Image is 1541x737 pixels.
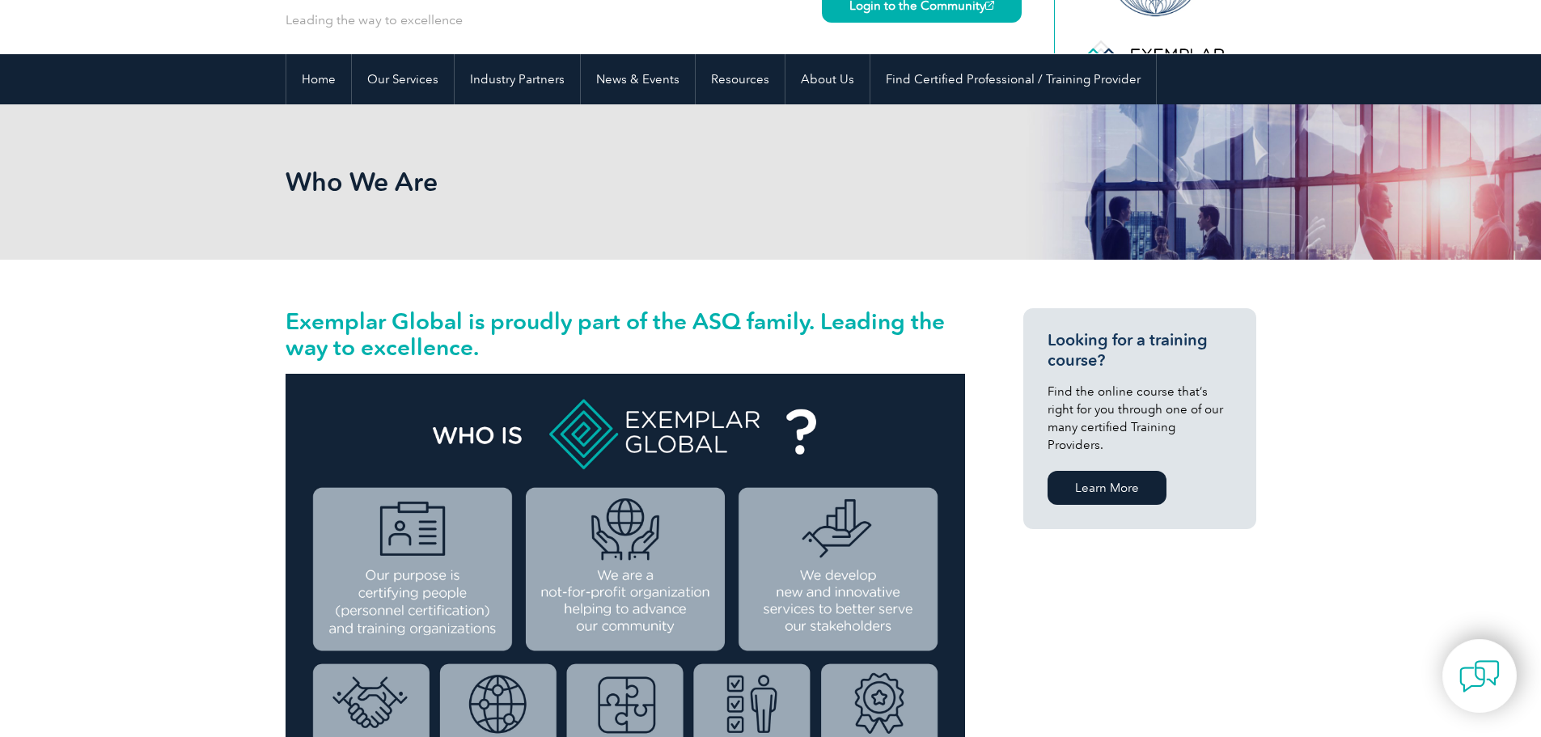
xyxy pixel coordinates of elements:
[581,54,695,104] a: News & Events
[455,54,580,104] a: Industry Partners
[352,54,454,104] a: Our Services
[286,11,463,29] p: Leading the way to excellence
[286,169,965,195] h2: Who We Are
[870,54,1156,104] a: Find Certified Professional / Training Provider
[1048,330,1232,371] h3: Looking for a training course?
[696,54,785,104] a: Resources
[286,308,965,360] h2: Exemplar Global is proudly part of the ASQ family. Leading the way to excellence.
[1048,383,1232,454] p: Find the online course that’s right for you through one of our many certified Training Providers.
[985,1,994,10] img: open_square.png
[1048,471,1166,505] a: Learn More
[286,54,351,104] a: Home
[785,54,870,104] a: About Us
[1459,656,1500,697] img: contact-chat.png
